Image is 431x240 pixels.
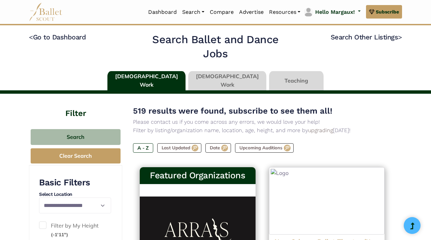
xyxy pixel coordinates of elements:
[187,71,268,91] li: [DEMOGRAPHIC_DATA] Work
[39,177,111,188] h3: Basic Filters
[106,71,187,91] li: [DEMOGRAPHIC_DATA] Work
[51,232,68,238] small: (-1'11")
[39,221,111,239] label: Filter by My Height
[304,7,313,17] img: profile picture
[315,8,355,17] p: Hello Margaux!
[39,191,111,198] h4: Select Location
[268,71,325,91] li: Teaching
[144,33,287,61] h2: Search Ballet and Dance Jobs
[236,5,266,19] a: Advertise
[376,8,399,16] span: Subscribe
[145,170,250,181] h3: Featured Organizations
[29,33,33,41] code: <
[133,143,153,153] label: A - Z
[235,143,294,153] label: Upcoming Auditions
[366,5,402,19] a: Subscribe
[31,148,121,163] button: Clear Search
[133,118,391,126] p: Please contact us if you come across any errors, we would love your help!
[398,33,402,41] code: >
[207,5,236,19] a: Compare
[133,106,332,116] span: 519 results were found, subscribe to see them all!
[205,143,231,153] label: Date
[331,33,402,41] a: Search Other Listings>
[31,129,121,145] button: Search
[308,127,333,133] a: upgrading
[303,7,361,18] a: profile picture Hello Margaux!
[133,126,391,135] p: Filter by listing/organization name, location, age, height, and more by [DATE]!
[179,5,207,19] a: Search
[266,5,303,19] a: Resources
[145,5,179,19] a: Dashboard
[269,167,385,235] img: Logo
[29,33,86,41] a: <Go to Dashboard
[157,143,201,153] label: Last Updated
[29,94,122,119] h4: Filter
[369,8,374,16] img: gem.svg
